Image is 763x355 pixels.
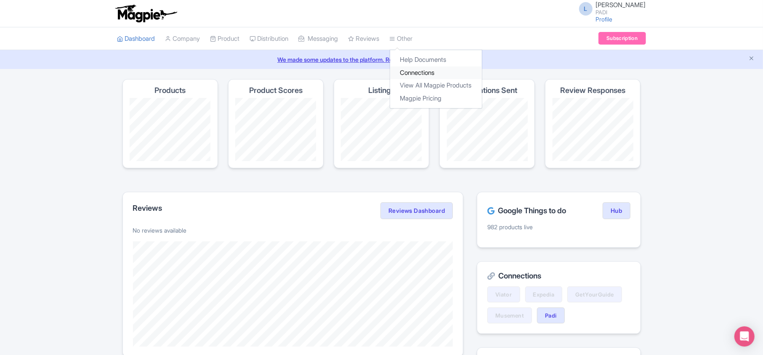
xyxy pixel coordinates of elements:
[598,32,646,45] a: Subscription
[390,79,482,92] a: View All Magpie Products
[348,27,380,50] a: Reviews
[165,27,200,50] a: Company
[299,27,338,50] a: Messaging
[567,286,622,302] a: GetYourGuide
[154,86,186,95] h4: Products
[390,66,482,79] a: Connections
[390,53,482,66] a: Help Documents
[596,1,646,9] span: [PERSON_NAME]
[5,55,758,64] a: We made some updates to the platform. Read more about the new layout
[133,226,453,235] p: No reviews available
[734,326,755,347] div: Open Intercom Messenger
[249,86,303,95] h4: Product Scores
[487,286,520,302] a: Viator
[596,10,646,15] small: PADI
[487,307,532,323] a: Musement
[117,27,155,50] a: Dashboard
[457,86,518,95] h4: Notifications Sent
[487,272,630,280] h2: Connections
[210,27,240,50] a: Product
[525,286,563,302] a: Expedia
[487,223,630,231] p: 982 products live
[390,92,482,105] a: Magpie Pricing
[748,54,755,64] button: Close announcement
[380,202,453,219] a: Reviews Dashboard
[133,204,162,212] h2: Reviews
[603,202,630,219] a: Hub
[250,27,289,50] a: Distribution
[113,4,178,23] img: logo-ab69f6fb50320c5b225c76a69d11143b.png
[487,207,566,215] h2: Google Things to do
[537,307,565,323] a: Padi
[390,27,413,50] a: Other
[574,2,646,15] a: L [PERSON_NAME] PADI
[596,16,613,23] a: Profile
[579,2,593,16] span: L
[368,86,395,95] h4: Listings
[560,86,625,95] h4: Review Responses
